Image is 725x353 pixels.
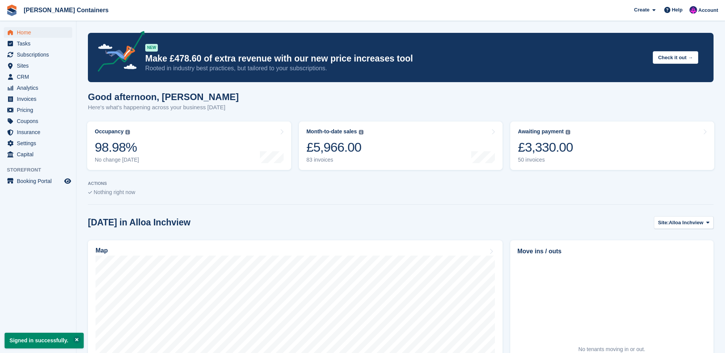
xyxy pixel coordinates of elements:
[4,27,72,38] a: menu
[95,157,139,163] div: No change [DATE]
[510,121,714,170] a: Awaiting payment £3,330.00 50 invoices
[634,6,649,14] span: Create
[4,127,72,138] a: menu
[566,130,570,134] img: icon-info-grey-7440780725fd019a000dd9b08b2336e03edf1995a4989e88bcd33f0948082b44.svg
[17,38,63,49] span: Tasks
[307,139,363,155] div: £5,966.00
[17,94,63,104] span: Invoices
[518,139,573,155] div: £3,330.00
[4,49,72,60] a: menu
[95,128,123,135] div: Occupancy
[94,189,135,195] span: Nothing right now
[17,116,63,126] span: Coupons
[4,60,72,71] a: menu
[88,103,239,112] p: Here's what's happening across your business [DATE]
[88,217,190,228] h2: [DATE] in Alloa Inchview
[307,128,357,135] div: Month-to-date sales
[91,31,145,74] img: price-adjustments-announcement-icon-8257ccfd72463d97f412b2fc003d46551f7dbcb40ab6d574587a9cd5c0d94...
[653,51,698,64] button: Check it out →
[359,130,363,134] img: icon-info-grey-7440780725fd019a000dd9b08b2336e03edf1995a4989e88bcd33f0948082b44.svg
[4,71,72,82] a: menu
[145,53,647,64] p: Make £478.60 of extra revenue with our new price increases tool
[21,4,112,16] a: [PERSON_NAME] Containers
[88,181,714,186] p: ACTIONS
[88,92,239,102] h1: Good afternoon, [PERSON_NAME]
[518,157,573,163] div: 50 invoices
[17,127,63,138] span: Insurance
[4,105,72,115] a: menu
[4,116,72,126] a: menu
[88,191,92,194] img: blank_slate_check_icon-ba018cac091ee9be17c0a81a6c232d5eb81de652e7a59be601be346b1b6ddf79.svg
[4,94,72,104] a: menu
[17,27,63,38] span: Home
[17,176,63,186] span: Booking Portal
[17,49,63,60] span: Subscriptions
[96,247,108,254] h2: Map
[4,83,72,93] a: menu
[299,121,503,170] a: Month-to-date sales £5,966.00 83 invoices
[518,128,564,135] div: Awaiting payment
[672,6,683,14] span: Help
[17,83,63,93] span: Analytics
[145,64,647,73] p: Rooted in industry best practices, but tailored to your subscriptions.
[307,157,363,163] div: 83 invoices
[125,130,130,134] img: icon-info-grey-7440780725fd019a000dd9b08b2336e03edf1995a4989e88bcd33f0948082b44.svg
[654,216,714,229] button: Site: Alloa Inchview
[17,105,63,115] span: Pricing
[517,247,706,256] h2: Move ins / outs
[17,149,63,160] span: Capital
[4,138,72,149] a: menu
[689,6,697,14] img: Claire Wilson
[698,6,718,14] span: Account
[145,44,158,52] div: NEW
[4,38,72,49] a: menu
[4,176,72,186] a: menu
[5,333,84,348] p: Signed in successfully.
[63,176,72,186] a: Preview store
[17,138,63,149] span: Settings
[6,5,18,16] img: stora-icon-8386f47178a22dfd0bd8f6a31ec36ba5ce8667c1dd55bd0f319d3a0aa187defe.svg
[17,71,63,82] span: CRM
[4,149,72,160] a: menu
[7,166,76,174] span: Storefront
[658,219,669,227] span: Site:
[95,139,139,155] div: 98.98%
[87,121,291,170] a: Occupancy 98.98% No change [DATE]
[17,60,63,71] span: Sites
[669,219,703,227] span: Alloa Inchview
